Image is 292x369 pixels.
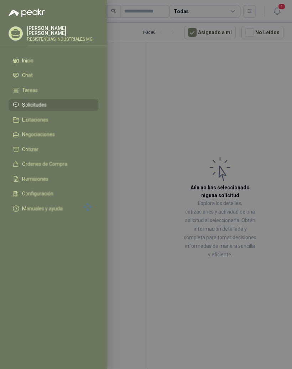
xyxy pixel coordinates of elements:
span: Órdenes de Compra [22,161,67,167]
p: [PERSON_NAME] [PERSON_NAME] [27,26,98,36]
span: Chat [22,72,33,78]
p: RESISTENCIAS INDUSTRIALES MG [27,37,98,41]
span: Negociaciones [22,132,55,137]
span: Configuración [22,191,53,196]
a: Inicio [9,55,98,67]
a: Licitaciones [9,114,98,126]
span: Inicio [22,58,33,63]
a: Manuales y ayuda [9,203,98,215]
img: Logo peakr [9,9,45,17]
a: Tareas [9,84,98,96]
a: Configuración [9,188,98,200]
span: Tareas [22,87,38,93]
span: Manuales y ayuda [22,206,63,211]
span: Remisiones [22,176,48,182]
a: Órdenes de Compra [9,158,98,170]
a: Negociaciones [9,129,98,141]
a: Cotizar [9,143,98,155]
a: Solicitudes [9,99,98,111]
a: Remisiones [9,173,98,185]
span: Cotizar [22,147,38,152]
a: Chat [9,70,98,82]
span: Solicitudes [22,102,47,108]
span: Licitaciones [22,117,48,123]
